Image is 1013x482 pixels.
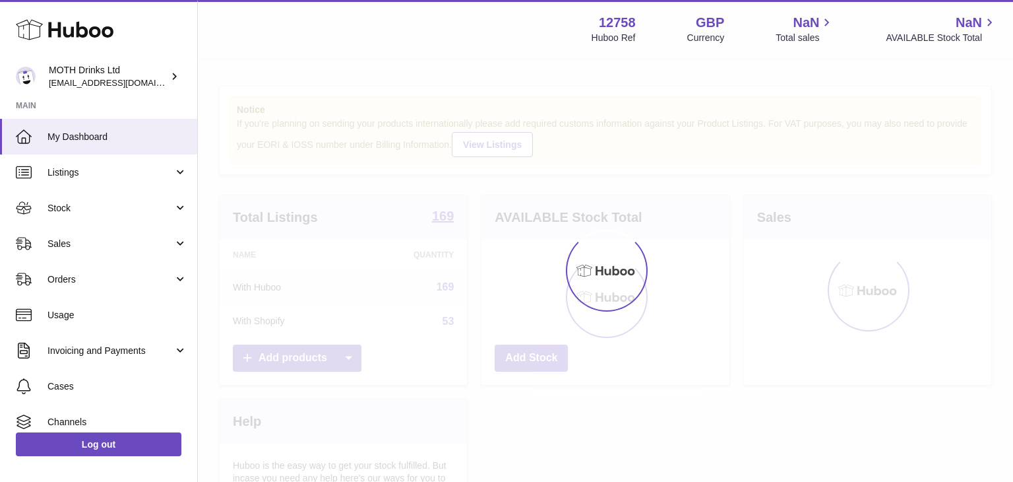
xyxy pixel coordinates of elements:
span: NaN [956,14,982,32]
strong: GBP [696,14,724,32]
span: Stock [47,202,173,215]
span: Usage [47,309,187,322]
span: Total sales [776,32,834,44]
span: My Dashboard [47,131,187,143]
div: MOTH Drinks Ltd [49,64,168,89]
span: AVAILABLE Stock Total [886,32,997,44]
strong: 12758 [599,14,636,32]
span: Channels [47,416,187,429]
span: Orders [47,273,173,286]
span: Invoicing and Payments [47,345,173,357]
img: internalAdmin-12758@internal.huboo.com [16,67,36,86]
span: [EMAIL_ADDRESS][DOMAIN_NAME] [49,77,194,88]
div: Huboo Ref [592,32,636,44]
a: Log out [16,432,181,456]
a: NaN Total sales [776,14,834,44]
div: Currency [687,32,725,44]
span: Sales [47,238,173,250]
span: Listings [47,166,173,179]
a: NaN AVAILABLE Stock Total [886,14,997,44]
span: Cases [47,380,187,393]
span: NaN [793,14,819,32]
